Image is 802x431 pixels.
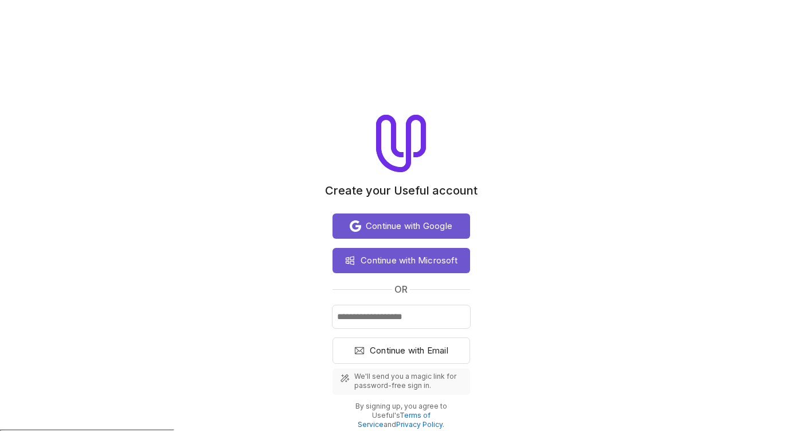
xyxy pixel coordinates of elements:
[332,213,470,239] button: Continue with Google
[332,305,470,328] input: Email
[370,344,448,358] span: Continue with Email
[342,402,461,429] p: By signing up, you agree to Useful's and .
[325,184,478,197] h1: Create your Useful account
[394,282,408,296] span: or
[361,254,457,267] span: Continue with Microsoft
[366,219,452,233] span: Continue with Google
[396,420,443,429] a: Privacy Policy
[332,248,470,273] button: Continue with Microsoft
[354,372,463,390] span: We'll send you a magic link for password-free sign in.
[332,337,470,364] button: Continue with Email
[358,411,431,429] a: Terms of Service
